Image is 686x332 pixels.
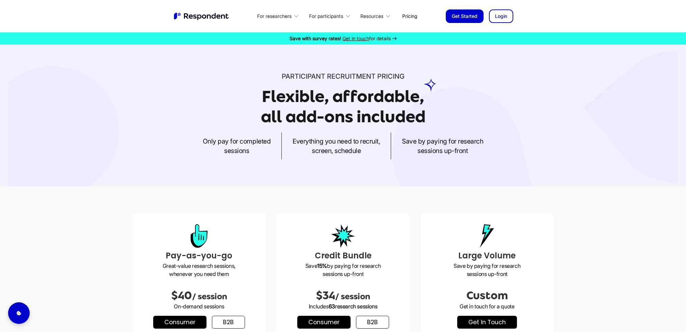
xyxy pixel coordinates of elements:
[426,262,548,278] p: Save by paying for research sessions up-front
[293,136,380,155] p: Everything you need to recruit, screen, schedule
[282,262,404,278] p: Save by paying for research sessions up-front
[282,72,376,80] span: Participant recruitment
[253,8,305,24] div: For researchers
[309,13,343,20] div: For participants
[356,316,389,329] a: b2b
[192,292,227,301] span: / session
[317,262,327,269] strong: 15%
[446,9,484,23] a: Get Started
[316,289,335,302] span: $34
[153,316,207,329] a: Consumer
[282,302,404,310] p: Includes
[402,136,483,155] p: Save by paying for research sessions up-front
[138,250,260,262] h3: Pay-as-you-go
[335,292,370,301] span: / session
[397,8,422,24] a: Pricing
[171,289,192,302] span: $40
[489,9,513,23] a: Login
[173,12,230,21] a: home
[173,12,230,21] img: Untitled UI logotext
[257,13,292,20] div: For researchers
[261,87,426,126] h1: Flexible, affordable, all add-ons included
[329,303,335,310] span: 63
[138,302,260,310] p: On-demand sessions
[426,302,548,310] p: Get in touch for a quote
[138,262,260,278] p: Great-value research sessions, whenever you need them
[297,316,351,329] a: Consumer
[360,13,383,20] div: Resources
[282,250,404,262] h3: Credit Bundle
[212,316,245,329] a: b2b
[305,8,356,24] div: For participants
[357,8,397,24] div: Resources
[203,136,271,155] p: Only pay for completed sessions
[290,35,341,41] strong: Save with survey rates!
[426,250,548,262] h3: Large Volume
[457,316,517,329] a: get in touch
[377,72,405,80] span: PRICING
[342,35,369,41] span: Get in touch
[466,289,508,302] span: Custom
[335,303,377,310] span: research sessions
[290,35,391,42] div: for details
